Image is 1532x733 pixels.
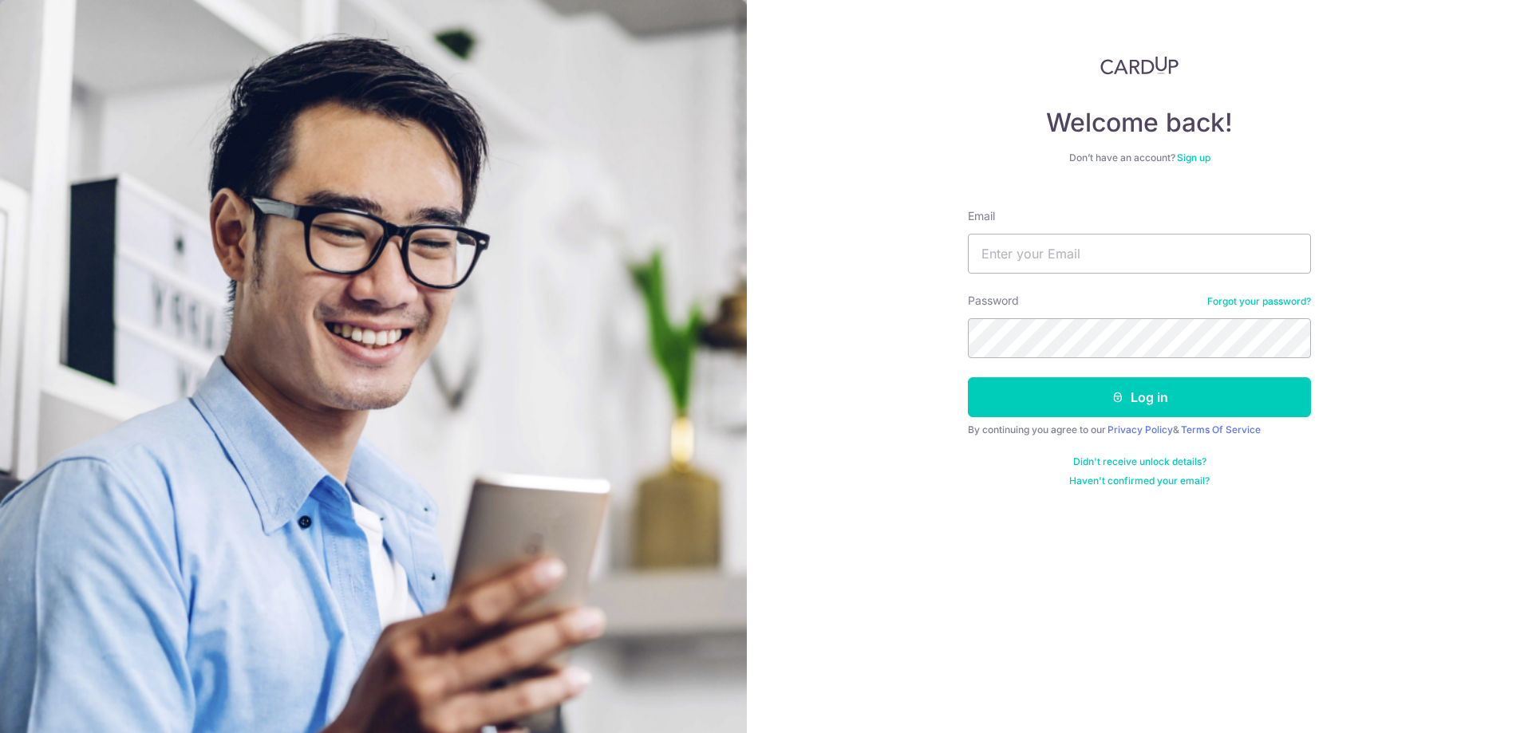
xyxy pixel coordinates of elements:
label: Password [968,293,1019,309]
input: Enter your Email [968,234,1311,274]
h4: Welcome back! [968,107,1311,139]
a: Terms Of Service [1181,424,1261,435]
a: Didn't receive unlock details? [1073,455,1206,468]
button: Log in [968,377,1311,417]
div: By continuing you agree to our & [968,424,1311,436]
img: CardUp Logo [1100,56,1179,75]
a: Haven't confirmed your email? [1069,475,1210,487]
label: Email [968,208,995,224]
a: Privacy Policy [1108,424,1173,435]
div: Don’t have an account? [968,152,1311,164]
a: Forgot your password? [1207,295,1311,308]
a: Sign up [1177,152,1210,164]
